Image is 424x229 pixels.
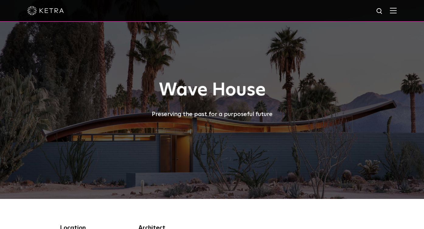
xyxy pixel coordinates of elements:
div: Preserving the past for a purposeful future [60,109,364,119]
img: search icon [376,8,384,15]
img: ketra-logo-2019-white [27,6,64,15]
h1: Wave House [60,80,364,100]
img: Hamburger%20Nav.svg [390,8,397,13]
